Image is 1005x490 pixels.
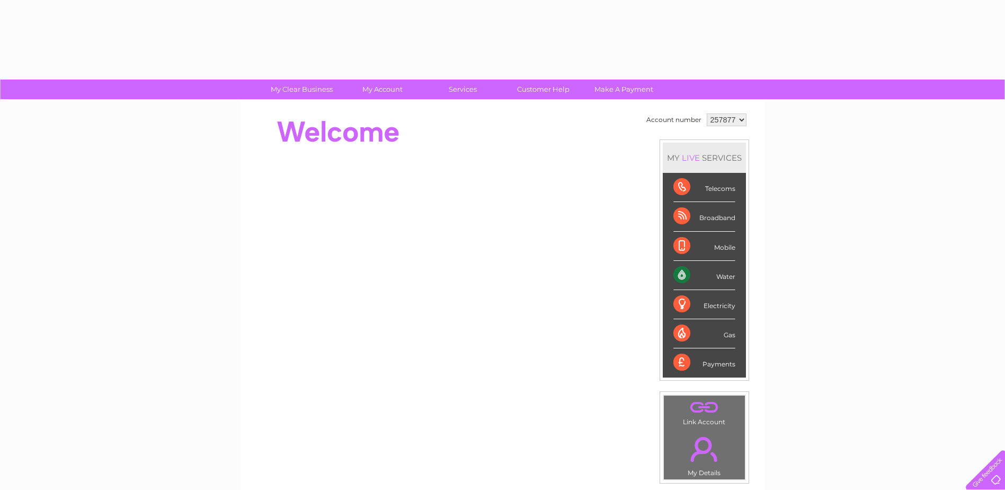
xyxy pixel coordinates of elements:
[663,143,746,173] div: MY SERVICES
[419,80,506,99] a: Services
[644,111,704,129] td: Account number
[258,80,345,99] a: My Clear Business
[663,395,745,428] td: Link Account
[673,348,735,377] div: Payments
[673,202,735,231] div: Broadband
[673,173,735,202] div: Telecoms
[339,80,426,99] a: My Account
[673,261,735,290] div: Water
[666,398,742,417] a: .
[663,428,745,480] td: My Details
[680,153,702,163] div: LIVE
[500,80,587,99] a: Customer Help
[580,80,668,99] a: Make A Payment
[673,319,735,348] div: Gas
[666,431,742,468] a: .
[673,232,735,261] div: Mobile
[673,290,735,319] div: Electricity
